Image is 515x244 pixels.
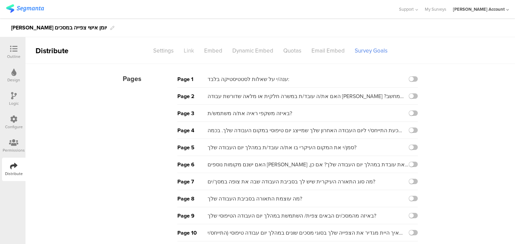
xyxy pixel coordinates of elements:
[177,161,208,168] div: Page 6
[5,171,23,177] div: Distribute
[179,45,199,57] div: Link
[6,4,44,13] img: segmanta logo
[148,45,179,57] div: Settings
[227,45,278,57] div: Dynamic Embed
[208,212,376,220] div: באיזה מהמסכ/ים הבאים צפית/ השתמשת במהלך יום העבודה הטיפוסי שלך?
[7,54,20,60] div: Outline
[199,45,227,57] div: Embed
[208,109,292,117] div: באיזה משקפי ראיה את/ה משתמש/ת?
[25,45,103,56] div: Distribute
[208,229,409,237] div: איך היית מגדיר את הצפייה שלך בסוגי מסכים שונים במהלך יום עבודה טיפוסי (התייחס/י למחשב, טאבלט, טלפ...
[177,229,208,237] div: Page 10
[306,45,350,57] div: Email Embed
[177,75,208,83] div: Page 1
[208,178,375,185] div: מה סוג התאורה העיקרית שיש לך בסביבת העבודה שבה את צופה במסך/ים?
[399,6,414,12] span: Support
[177,212,208,220] div: Page 9
[208,92,409,100] div: האם את/ה עובד/ת במשרה חלקית או מלאה שדורשת עבודה [PERSON_NAME] מחשב? ואם כן, כמה שעות ביום ממוצע ...
[208,195,302,202] div: מה עוצמת התאורה בסביבת העבודה שלך?
[177,195,208,202] div: Page 8
[177,178,208,185] div: Page 7
[278,45,306,57] div: Quotas
[177,109,208,117] div: Page 3
[177,144,208,151] div: Page 5
[3,147,25,153] div: Permissions
[177,92,208,100] div: Page 2
[177,127,208,134] div: Page 4
[9,100,19,106] div: Logic
[208,144,356,151] div: סמן/י את המקום העיקרי בו את/ה עובד/ת במהלך יום העבודה שלך?
[208,161,409,168] div: האם ישנם מקומות נוספים [PERSON_NAME] את עובדת במהלך יום העבודה שלך? אם כן, באיזה?
[11,22,107,33] div: [PERSON_NAME] יומן אישי צפייה במסכים
[7,77,20,83] div: Design
[208,75,289,83] div: ענה/י על שאלות לסטטיסטיקה בלבד:
[208,127,409,134] div: כעת התייחס/י ליום העבודה האחרון שלך שמייצג יום טיפוסי במקום העבודה שלך. בכמה משקפי ראיה אופטיים ה...
[350,45,393,57] div: Survey Goals
[5,124,23,130] div: Configure
[123,74,177,84] div: Pages
[453,6,505,12] div: [PERSON_NAME] Account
